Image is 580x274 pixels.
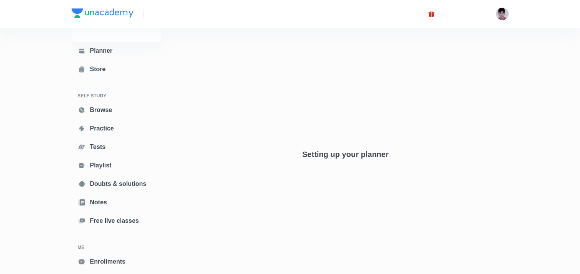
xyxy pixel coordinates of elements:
[72,241,161,254] h6: ME
[72,43,161,58] a: Planner
[72,195,161,210] a: Notes
[72,176,161,192] a: Doubts & solutions
[72,8,134,20] a: Company Logo
[72,121,161,136] a: Practice
[496,7,509,20] img: Alok Mishra
[72,89,161,102] h6: SELF STUDY
[72,254,161,269] a: Enrollments
[72,158,161,173] a: Playlist
[72,62,161,77] a: Store
[72,213,161,229] a: Free live classes
[425,8,438,20] button: avatar
[90,65,110,74] div: Store
[72,139,161,155] a: Tests
[72,8,134,18] img: Company Logo
[72,102,161,118] a: Browse
[428,10,435,17] img: avatar
[302,150,388,159] h4: Setting up your planner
